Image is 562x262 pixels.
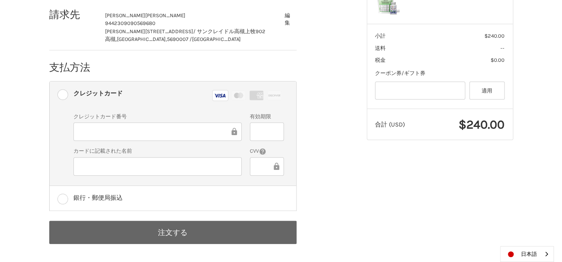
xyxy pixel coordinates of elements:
[375,33,386,39] span: 小計
[375,57,386,63] span: 税金
[192,36,241,42] span: [GEOGRAPHIC_DATA]
[375,81,465,100] input: Gift Certificate or Coupon Code
[375,121,405,128] span: 合計 (USD)
[73,113,242,121] label: クレジットカード番号
[105,36,117,42] span: 高槻,
[167,36,192,42] span: 5690007 /
[73,147,242,155] label: カードに記載された名前
[105,20,121,26] span: 94423
[250,147,284,155] label: CVV
[105,12,145,18] span: [PERSON_NAME]
[500,246,554,262] div: Language
[49,8,97,21] h2: 請求先
[459,117,505,132] span: $240.00
[49,221,297,244] button: 注文する
[469,81,505,100] button: 適用
[250,113,284,121] label: 有効期限
[49,61,97,74] h2: 支払方法
[117,36,167,42] span: [GEOGRAPHIC_DATA],
[500,246,554,262] aside: Language selected: 日本語
[500,45,505,51] span: --
[73,87,123,100] div: クレジットカード
[484,33,505,39] span: $240.00
[193,28,265,34] span: / サンクレイドル高槻上牧902
[121,20,155,26] span: 09090569680
[79,127,230,136] iframe: セキュア・クレジットカード・フレーム - クレジットカード番号
[500,246,553,262] a: 日本語
[279,9,297,29] button: 編集
[256,162,272,171] iframe: 安全なクレジットカードフレーム - CVV
[491,57,505,63] span: $0.00
[105,28,193,34] span: [PERSON_NAME][STREET_ADDRESS]
[256,127,278,136] iframe: セキュア・クレジットカード・フレーム - 有効期限
[79,162,236,171] iframe: セキュア・クレジットカード・フレーム - カード所有者名
[145,12,185,18] span: [PERSON_NAME]
[73,191,123,205] div: 銀行・郵便局振込
[375,69,505,77] div: クーポン券/ギフト券
[375,45,386,51] span: 送料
